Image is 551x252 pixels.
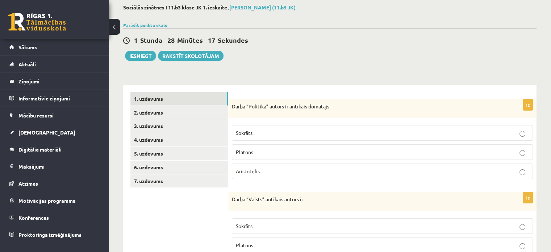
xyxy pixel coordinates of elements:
input: Aristotelis [519,169,525,175]
a: Digitālie materiāli [9,141,100,158]
a: Sākums [9,39,100,55]
span: Sokrāts [236,223,252,229]
a: Atzīmes [9,175,100,192]
legend: Ziņojumi [18,73,100,90]
span: Platons [236,242,253,248]
h2: Sociālās zinātnes I 11.b3 klase JK 1. ieskaite , [123,4,537,11]
a: 7. uzdevums [130,174,228,188]
a: 5. uzdevums [130,147,228,160]
a: Konferences [9,209,100,226]
span: Konferences [18,214,49,221]
a: Motivācijas programma [9,192,100,209]
span: 28 [167,36,175,44]
p: 1p [523,99,533,111]
a: [DEMOGRAPHIC_DATA] [9,124,100,141]
input: Platons [519,243,525,249]
span: Minūtes [177,36,203,44]
span: [DEMOGRAPHIC_DATA] [18,129,75,136]
span: Atzīmes [18,180,38,187]
span: 1 [134,36,138,44]
span: Platons [236,149,253,155]
span: Aktuāli [18,61,36,67]
a: Proktoringa izmēģinājums [9,226,100,243]
p: Darba “Valsts” antīkais autors ir [232,196,497,203]
a: 3. uzdevums [130,119,228,133]
span: Motivācijas programma [18,197,76,204]
a: Informatīvie ziņojumi [9,90,100,107]
input: Sokrāts [519,224,525,230]
legend: Maksājumi [18,158,100,175]
legend: Informatīvie ziņojumi [18,90,100,107]
span: Sekundes [218,36,248,44]
p: Darba “Politika” autors ir antīkais domātājs [232,103,497,110]
a: [PERSON_NAME] (11.b3 JK) [229,4,296,11]
p: 1p [523,192,533,203]
a: Rīgas 1. Tālmācības vidusskola [8,13,66,31]
a: Aktuāli [9,56,100,73]
span: Aristotelis [236,168,260,174]
span: Stunda [140,36,162,44]
a: 6. uzdevums [130,161,228,174]
input: Sokrāts [519,131,525,137]
span: Sākums [18,44,37,50]
a: Rakstīt skolotājam [158,51,224,61]
a: Parādīt punktu skalu [123,22,167,28]
a: 1. uzdevums [130,92,228,106]
a: Ziņojumi [9,73,100,90]
span: Mācību resursi [18,112,54,119]
span: Digitālie materiāli [18,146,62,153]
span: Proktoringa izmēģinājums [18,231,82,238]
span: Sokrāts [236,129,252,136]
a: 2. uzdevums [130,106,228,119]
a: Mācību resursi [9,107,100,124]
a: Maksājumi [9,158,100,175]
a: 4. uzdevums [130,133,228,146]
span: 17 [208,36,215,44]
button: Iesniegt [125,51,156,61]
input: Platons [519,150,525,156]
